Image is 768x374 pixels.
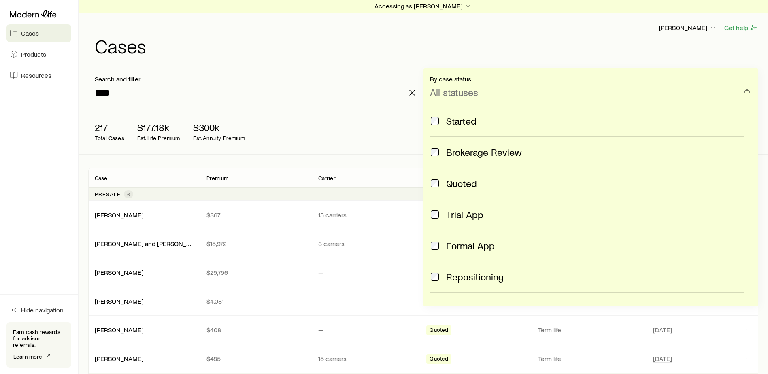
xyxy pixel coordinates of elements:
p: $300k [193,122,245,133]
p: $485 [206,355,305,363]
span: Hide navigation [21,306,64,314]
div: [PERSON_NAME] [95,268,143,277]
span: Quoted [430,355,448,364]
p: $29,796 [206,268,305,276]
p: Total Cases [95,135,124,141]
p: [PERSON_NAME] [659,23,717,32]
p: 15 carriers [318,355,417,363]
p: $15,972 [206,240,305,248]
p: — [318,268,417,276]
span: Learn more [13,354,43,359]
span: Products [21,50,46,58]
a: [PERSON_NAME] [95,355,143,362]
span: Quoted [446,178,477,189]
span: 6 [127,191,130,198]
div: Earn cash rewards for advisor referrals.Learn more [6,322,71,368]
input: Repositioning [431,273,439,281]
p: Search and filter [95,75,417,83]
p: Est. Annuity Premium [193,135,245,141]
p: Term life [538,355,643,363]
p: Carrier [318,175,336,181]
p: — [318,326,417,334]
a: Products [6,45,71,63]
p: $177.18k [137,122,180,133]
p: $408 [206,326,305,334]
span: Repositioning [446,271,504,283]
p: 217 [95,122,124,133]
div: [PERSON_NAME] [95,297,143,306]
p: Est. Life Premium [137,135,180,141]
span: Quoted [430,327,448,335]
a: [PERSON_NAME] [95,211,143,219]
input: Brokerage Review [431,148,439,156]
a: [PERSON_NAME] [95,268,143,276]
p: $367 [206,211,305,219]
a: Cases [6,24,71,42]
p: Presale [95,191,121,198]
span: Started [446,115,477,127]
p: Accessing as [PERSON_NAME] [374,2,472,10]
p: 15 carriers [318,211,417,219]
p: 3 carriers [318,240,417,248]
input: Quoted [431,179,439,187]
span: Formal App [446,240,495,251]
a: Resources [6,66,71,84]
input: Started [431,117,439,125]
p: All statuses [430,87,478,98]
p: $4,081 [206,297,305,305]
button: Hide navigation [6,301,71,319]
p: — [318,297,417,305]
button: Get help [724,23,758,32]
div: [PERSON_NAME] [95,211,143,219]
span: Brokerage Review [446,147,522,158]
a: [PERSON_NAME] [95,297,143,305]
div: [PERSON_NAME] and [PERSON_NAME] [95,240,194,248]
a: [PERSON_NAME] and [PERSON_NAME] [95,240,206,247]
h1: Cases [95,36,758,55]
span: Trial App [446,209,483,220]
div: [PERSON_NAME] [95,326,143,334]
input: Trial App [431,210,439,219]
span: Cases [21,29,39,37]
p: Case [95,175,108,181]
p: By case status [430,75,752,83]
button: [PERSON_NAME] [658,23,717,33]
input: Formal App [431,242,439,250]
p: Premium [206,175,228,181]
span: [DATE] [653,326,672,334]
a: [PERSON_NAME] [95,326,143,334]
p: Term life [538,326,643,334]
p: Earn cash rewards for advisor referrals. [13,329,65,348]
span: Resources [21,71,51,79]
span: [DATE] [653,355,672,363]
